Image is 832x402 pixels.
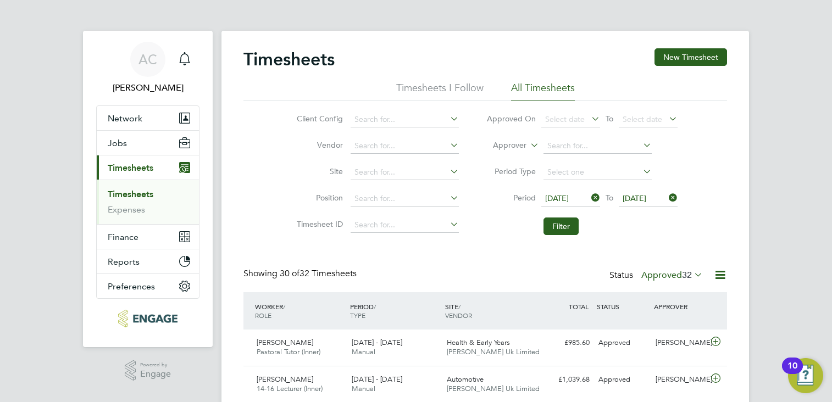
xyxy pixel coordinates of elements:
[293,166,343,176] label: Site
[651,334,708,352] div: [PERSON_NAME]
[594,334,651,352] div: Approved
[447,375,484,384] span: Automotive
[486,193,536,203] label: Period
[351,165,459,180] input: Search for...
[138,52,157,66] span: AC
[257,375,313,384] span: [PERSON_NAME]
[445,311,472,320] span: VENDOR
[458,302,461,311] span: /
[609,268,705,283] div: Status
[594,297,651,316] div: STATUS
[788,358,823,393] button: Open Resource Center, 10 new notifications
[257,384,323,393] span: 14-16 Lecturer (Inner)
[682,270,692,281] span: 32
[97,155,199,180] button: Timesheets
[602,191,617,205] span: To
[352,338,402,347] span: [DATE] - [DATE]
[108,232,138,242] span: Finance
[108,138,127,148] span: Jobs
[545,114,585,124] span: Select date
[545,193,569,203] span: [DATE]
[140,360,171,370] span: Powered by
[108,113,142,124] span: Network
[352,375,402,384] span: [DATE] - [DATE]
[486,166,536,176] label: Period Type
[569,302,589,311] span: TOTAL
[602,111,617,126] span: To
[280,268,357,279] span: 32 Timesheets
[352,347,375,356] span: Manual
[97,274,199,298] button: Preferences
[257,338,313,347] span: [PERSON_NAME]
[350,311,365,320] span: TYPE
[108,189,153,199] a: Timesheets
[447,347,540,356] span: [PERSON_NAME] Uk Limited
[108,204,145,215] a: Expenses
[96,310,199,327] a: Go to home page
[97,225,199,249] button: Finance
[543,138,652,154] input: Search for...
[537,371,594,389] div: £1,039.68
[293,193,343,203] label: Position
[293,219,343,229] label: Timesheet ID
[257,347,320,356] span: Pastoral Tutor (Inner)
[447,384,540,393] span: [PERSON_NAME] Uk Limited
[280,268,299,279] span: 30 of
[97,180,199,224] div: Timesheets
[252,297,347,325] div: WORKER
[83,31,213,347] nav: Main navigation
[537,334,594,352] div: £985.60
[787,366,797,380] div: 10
[96,81,199,94] span: Andy Crow
[543,217,579,235] button: Filter
[96,42,199,94] a: AC[PERSON_NAME]
[351,217,459,233] input: Search for...
[623,193,646,203] span: [DATE]
[97,249,199,273] button: Reports
[108,281,155,292] span: Preferences
[447,338,510,347] span: Health & Early Years
[243,48,335,70] h2: Timesheets
[108,163,153,173] span: Timesheets
[347,297,442,325] div: PERIOD
[97,106,199,130] button: Network
[97,131,199,155] button: Jobs
[118,310,177,327] img: morganhunt-logo-retina.png
[108,256,140,267] span: Reports
[351,112,459,127] input: Search for...
[511,81,575,101] li: All Timesheets
[293,114,343,124] label: Client Config
[486,114,536,124] label: Approved On
[255,311,271,320] span: ROLE
[125,360,171,381] a: Powered byEngage
[442,297,537,325] div: SITE
[374,302,376,311] span: /
[623,114,662,124] span: Select date
[543,165,652,180] input: Select one
[243,268,359,280] div: Showing
[293,140,343,150] label: Vendor
[351,191,459,206] input: Search for...
[654,48,727,66] button: New Timesheet
[140,370,171,379] span: Engage
[351,138,459,154] input: Search for...
[651,371,708,389] div: [PERSON_NAME]
[283,302,285,311] span: /
[641,270,703,281] label: Approved
[651,297,708,316] div: APPROVER
[594,371,651,389] div: Approved
[352,384,375,393] span: Manual
[396,81,484,101] li: Timesheets I Follow
[477,140,526,151] label: Approver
